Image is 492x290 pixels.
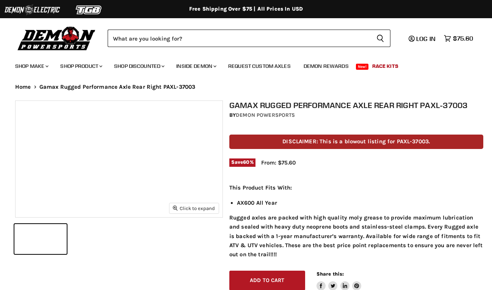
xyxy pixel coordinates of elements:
span: Click to expand [173,205,215,211]
ul: Main menu [9,55,471,74]
a: Demon Powersports [236,112,295,118]
div: by [229,111,483,119]
span: Share this: [317,271,344,277]
img: Demon Powersports [15,25,98,52]
a: Log in [405,35,440,42]
a: $75.60 [440,33,477,44]
span: Log in [416,35,436,42]
span: From: $75.60 [261,159,296,166]
span: 60 [243,159,249,165]
a: Shop Product [55,58,107,74]
a: Race Kits [367,58,404,74]
h1: Gamax Rugged Performance Axle Rear Right PAXL-37003 [229,100,483,110]
p: This Product Fits With: [229,183,483,192]
span: New! [356,64,369,70]
a: Request Custom Axles [222,58,296,74]
button: Click to expand [169,203,219,213]
a: Shop Make [9,58,53,74]
a: Shop Discounted [108,58,169,74]
button: Gamax Rugged Performance Axle Rear Right PAXL-37003 thumbnail [14,224,67,254]
p: DISCLAIMER: This is a blowout listing for PAXL-37003. [229,135,483,149]
a: Demon Rewards [298,58,354,74]
div: Rugged axles are packed with high quality moly grease to provide maximum lubrication and sealed w... [229,183,483,259]
img: Demon Electric Logo 2 [4,3,61,17]
a: Inside Demon [171,58,221,74]
form: Product [108,30,390,47]
span: Add to cart [250,277,285,284]
span: Save % [229,158,255,167]
span: Gamax Rugged Performance Axle Rear Right PAXL-37003 [39,84,196,90]
input: Search [108,30,370,47]
button: Search [370,30,390,47]
img: TGB Logo 2 [61,3,118,17]
a: Home [15,84,31,90]
span: $75.60 [453,35,473,42]
li: AX600 All Year [237,198,483,207]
